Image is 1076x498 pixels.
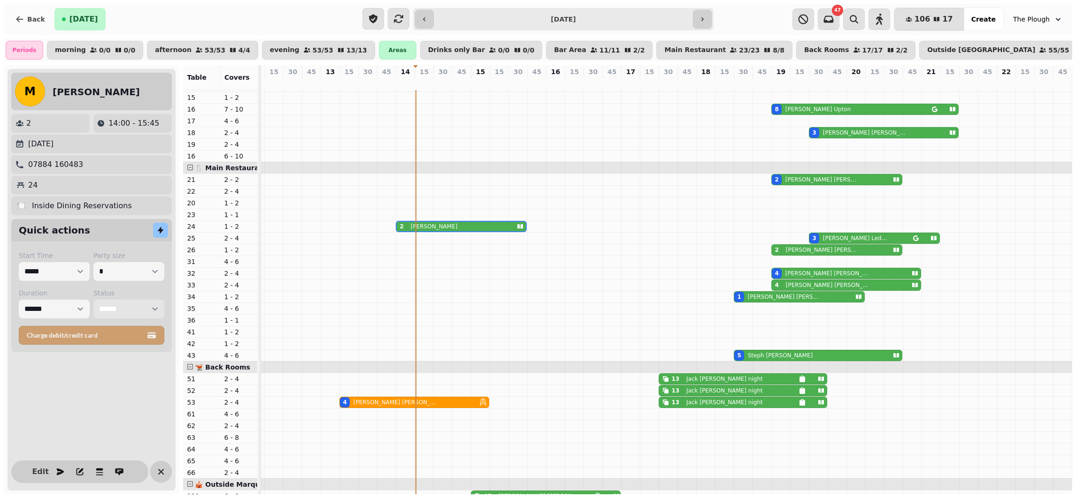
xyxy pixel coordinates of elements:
p: 2 - 4 [224,386,254,395]
p: 0 [458,78,465,88]
p: 53 [187,398,216,407]
p: 2 [26,118,31,129]
p: 16 [187,151,216,161]
p: 6 [739,78,747,88]
p: 21 [927,67,936,76]
p: 4 - 6 [224,304,254,313]
p: 0 / 0 [124,47,136,53]
p: 2 - 2 [224,175,254,184]
p: 2 / 2 [633,47,645,53]
p: 32 [187,269,216,278]
div: Areas [379,41,416,60]
p: [PERSON_NAME] Ledwidge [823,234,892,242]
p: 66 [187,468,216,477]
p: 0 [589,78,597,88]
p: 7 - 10 [224,105,254,114]
p: 🍽️ [17,200,26,211]
p: 15 [945,67,954,76]
div: 4 [775,281,778,289]
span: [DATE] [69,15,98,23]
p: 15 [187,93,216,102]
p: 16 [551,67,560,76]
p: 19 [187,140,216,149]
p: 2 - 4 [224,421,254,430]
p: 2 - 4 [224,468,254,477]
p: 0 [833,78,841,88]
p: 2 - 4 [224,280,254,290]
p: 12 [815,78,822,88]
p: 34 [187,292,216,302]
p: Jack [PERSON_NAME] night [686,399,763,406]
p: 0 [289,78,296,88]
div: 5 [737,352,741,359]
p: 1 - 1 [224,210,254,219]
p: 24 [28,180,38,191]
button: 10617 [894,8,964,30]
span: 106 [915,15,930,23]
h2: [PERSON_NAME] [53,85,140,98]
button: Back Rooms17/172/2 [796,41,915,60]
p: Steph [PERSON_NAME] [748,352,813,359]
p: 15 [570,67,579,76]
p: 4 - 6 [224,351,254,360]
p: 07884 160483 [28,159,83,170]
p: 0 [307,78,315,88]
div: 13 [671,387,679,394]
span: Covers [224,74,250,81]
p: 19 [776,67,785,76]
p: 53 / 53 [313,47,333,53]
p: 2 - 4 [224,398,254,407]
p: 0 [758,78,766,88]
button: morning0/00/0 [47,41,143,60]
p: 4 - 6 [224,257,254,266]
span: Create [971,16,996,23]
p: 6 - 8 [224,433,254,442]
p: 15 [345,67,354,76]
p: [PERSON_NAME] [PERSON_NAME] [786,246,859,254]
p: 1 - 1 [224,316,254,325]
p: 13 [326,67,335,76]
p: 62 [187,421,216,430]
label: Duration [19,288,90,298]
p: 45 [607,67,616,76]
p: 22 [1002,67,1011,76]
p: 0 [570,78,578,88]
p: 0 [439,78,446,88]
p: 45 [908,67,917,76]
p: 0 [927,78,935,88]
span: Back [27,16,45,23]
p: 0 [683,78,691,88]
p: 45 [457,67,466,76]
p: 0 [965,78,972,88]
p: [PERSON_NAME] [PERSON_NAME] [354,399,439,406]
p: [PERSON_NAME] [PERSON_NAME] [748,293,821,301]
button: afternoon53/534/4 [147,41,258,60]
p: 6 - 10 [224,151,254,161]
button: Charge debit/credit card [19,326,164,345]
span: 🫕 Back Rooms [195,363,250,371]
p: 1 - 2 [224,339,254,348]
p: 2 - 4 [224,374,254,384]
p: 1 - 2 [224,327,254,337]
p: 0 [1002,78,1010,88]
p: 45 [382,67,391,76]
p: 45 [1058,67,1067,76]
p: 0 [871,78,878,88]
p: 15 [720,67,729,76]
h2: Quick actions [19,224,90,237]
div: 13 [671,399,679,406]
p: 0 [627,78,634,88]
p: 30 [589,67,598,76]
div: 2 [775,246,778,254]
p: 0 [1059,78,1067,88]
p: 0 [364,78,371,88]
p: 65 [187,456,216,466]
p: 0 [608,78,615,88]
p: 30 [288,67,297,76]
p: 20 [187,198,216,208]
p: Bar Area [554,46,586,54]
p: 52 [187,386,216,395]
p: [PERSON_NAME] [411,223,458,230]
p: [PERSON_NAME] [PERSON_NAME] [785,176,858,183]
p: 2 [533,78,540,88]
